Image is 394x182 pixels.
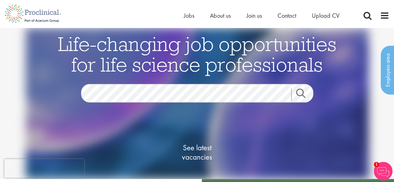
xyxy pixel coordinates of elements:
[184,12,194,20] a: Jobs
[374,162,392,180] img: Chatbot
[210,12,231,20] a: About us
[58,31,336,77] span: Life-changing job opportunities for life science professionals
[4,159,84,178] iframe: reCAPTCHA
[278,12,296,20] a: Contact
[291,88,318,101] a: Job search submit button
[312,12,339,20] a: Upload CV
[166,143,228,161] span: See latest vacancies
[374,162,379,167] span: 1
[246,12,262,20] a: Join us
[26,28,369,179] img: candidate home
